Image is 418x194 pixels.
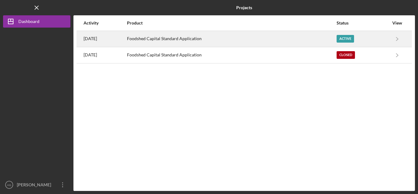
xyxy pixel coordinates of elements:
[337,21,389,25] div: Status
[337,35,354,43] div: Active
[236,5,252,10] b: Projects
[18,15,39,29] div: Dashboard
[390,21,405,25] div: View
[15,179,55,192] div: [PERSON_NAME]
[7,183,11,187] text: AG
[84,36,97,41] time: 2025-08-07 17:51
[127,31,336,47] div: Foodshed Capital Standard Application
[3,15,70,28] button: Dashboard
[127,21,336,25] div: Product
[337,51,355,59] div: Closed
[3,179,70,191] button: AG[PERSON_NAME]
[127,48,336,63] div: Foodshed Capital Standard Application
[84,52,97,57] time: 2024-10-15 22:59
[84,21,126,25] div: Activity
